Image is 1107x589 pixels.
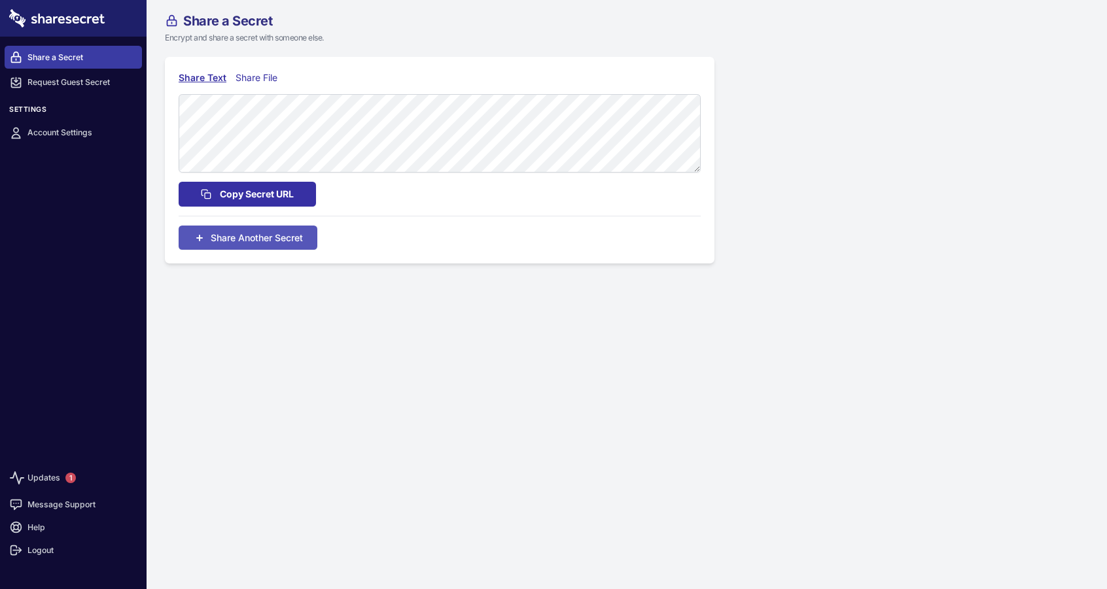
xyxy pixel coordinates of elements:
a: Request Guest Secret [5,71,142,94]
div: Share Text [179,71,226,85]
span: Share a Secret [183,14,272,27]
p: Encrypt and share a secret with someone else. [165,32,788,44]
button: Share Another Secret [179,226,317,250]
h3: Settings [5,105,142,119]
a: Logout [5,539,142,562]
a: Updates1 [5,463,142,493]
a: Share a Secret [5,46,142,69]
a: Message Support [5,493,142,516]
div: Share File [236,71,283,85]
span: Copy Secret URL [220,187,294,201]
a: Account Settings [5,122,142,144]
iframe: Drift Widget Chat Controller [1042,524,1091,573]
button: Copy Secret URL [179,182,316,207]
a: Help [5,516,142,539]
span: 1 [65,473,76,483]
span: Share Another Secret [211,231,303,244]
